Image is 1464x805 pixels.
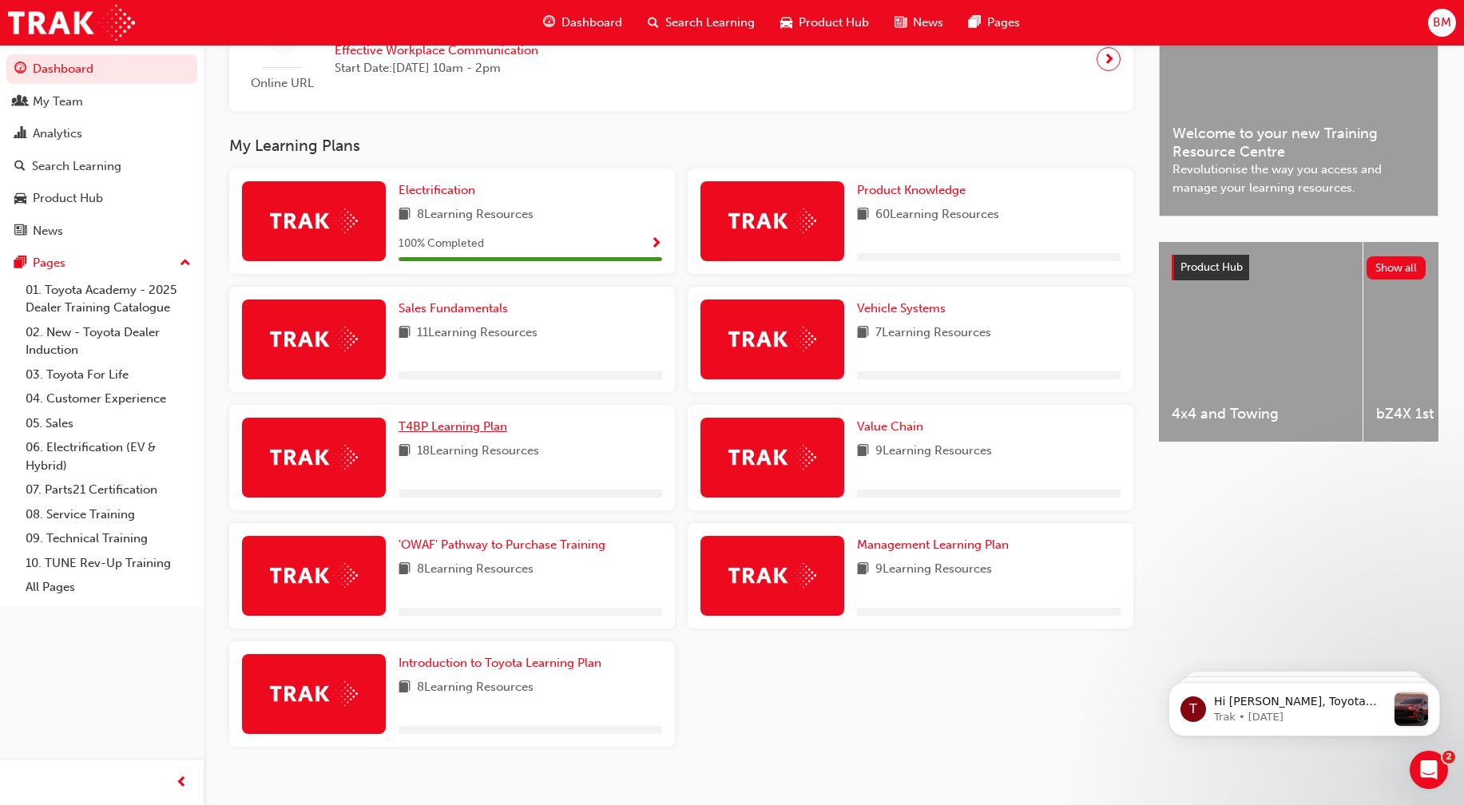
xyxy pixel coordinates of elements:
[665,14,755,32] span: Search Learning
[19,320,197,363] a: 02. New - Toyota Dealer Induction
[242,20,1121,99] a: Online URLEffective Workplace CommunicationStart Date:[DATE] 10am - 2pm
[417,560,534,580] span: 8 Learning Resources
[180,253,191,274] span: up-icon
[14,95,26,109] span: people-icon
[728,327,816,351] img: Trak
[399,656,601,670] span: Introduction to Toyota Learning Plan
[1172,125,1425,161] span: Welcome to your new Training Resource Centre
[270,681,358,706] img: Trak
[1159,242,1363,442] a: 4x4 and Towing
[895,13,907,33] span: news-icon
[1442,751,1455,763] span: 2
[399,301,508,315] span: Sales Fundamentals
[399,678,411,698] span: book-icon
[19,387,197,411] a: 04. Customer Experience
[33,254,65,272] div: Pages
[650,237,662,252] span: Show Progress
[857,419,923,434] span: Value Chain
[19,551,197,576] a: 10. TUNE Rev-Up Training
[33,125,82,143] div: Analytics
[875,323,991,343] span: 7 Learning Resources
[728,445,816,470] img: Trak
[857,205,869,225] span: book-icon
[6,152,197,181] a: Search Learning
[6,87,197,117] a: My Team
[399,205,411,225] span: book-icon
[8,5,135,41] img: Trak
[956,6,1033,39] a: pages-iconPages
[6,119,197,149] a: Analytics
[561,14,622,32] span: Dashboard
[19,502,197,527] a: 08. Service Training
[270,445,358,470] img: Trak
[650,234,662,254] button: Show Progress
[6,54,197,84] a: Dashboard
[14,127,26,141] span: chart-icon
[882,6,956,39] a: news-iconNews
[399,183,475,197] span: Electrification
[530,6,635,39] a: guage-iconDashboard
[875,442,992,462] span: 9 Learning Resources
[14,224,26,239] span: news-icon
[33,222,63,240] div: News
[875,205,999,225] span: 60 Learning Resources
[1428,9,1456,37] button: BM
[14,160,26,174] span: search-icon
[19,575,197,600] a: All Pages
[19,278,197,320] a: 01. Toyota Academy - 2025 Dealer Training Catalogue
[1145,650,1464,762] iframe: Intercom notifications message
[857,323,869,343] span: book-icon
[19,435,197,478] a: 06. Electrification (EV & Hybrid)
[33,93,83,111] div: My Team
[14,192,26,206] span: car-icon
[399,235,484,253] span: 100 % Completed
[270,208,358,233] img: Trak
[780,13,792,33] span: car-icon
[799,14,869,32] span: Product Hub
[857,442,869,462] span: book-icon
[543,13,555,33] span: guage-icon
[399,299,514,318] a: Sales Fundamentals
[19,478,197,502] a: 07. Parts21 Certification
[14,256,26,271] span: pages-icon
[987,14,1020,32] span: Pages
[857,183,966,197] span: Product Knowledge
[857,560,869,580] span: book-icon
[176,773,188,793] span: prev-icon
[399,323,411,343] span: book-icon
[32,157,121,176] div: Search Learning
[857,181,972,200] a: Product Knowledge
[33,189,103,208] div: Product Hub
[857,299,952,318] a: Vehicle Systems
[417,323,538,343] span: 11 Learning Resources
[6,51,197,248] button: DashboardMy TeamAnalyticsSearch LearningProduct HubNews
[6,184,197,213] a: Product Hub
[635,6,768,39] a: search-iconSearch Learning
[1103,48,1115,70] span: next-icon
[857,537,1009,552] span: Management Learning Plan
[14,62,26,77] span: guage-icon
[1172,255,1426,280] a: Product HubShow all
[229,137,1133,155] h3: My Learning Plans
[399,181,482,200] a: Electrification
[270,327,358,351] img: Trak
[399,418,514,436] a: T4BP Learning Plan
[857,418,930,436] a: Value Chain
[875,560,992,580] span: 9 Learning Resources
[857,536,1015,554] a: Management Learning Plan
[417,678,534,698] span: 8 Learning Resources
[335,42,538,60] span: Effective Workplace Communication
[1367,256,1426,280] button: Show all
[399,537,605,552] span: 'OWAF' Pathway to Purchase Training
[19,411,197,436] a: 05. Sales
[648,13,659,33] span: search-icon
[417,442,539,462] span: 18 Learning Resources
[399,442,411,462] span: book-icon
[270,563,358,588] img: Trak
[399,654,608,672] a: Introduction to Toyota Learning Plan
[857,301,946,315] span: Vehicle Systems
